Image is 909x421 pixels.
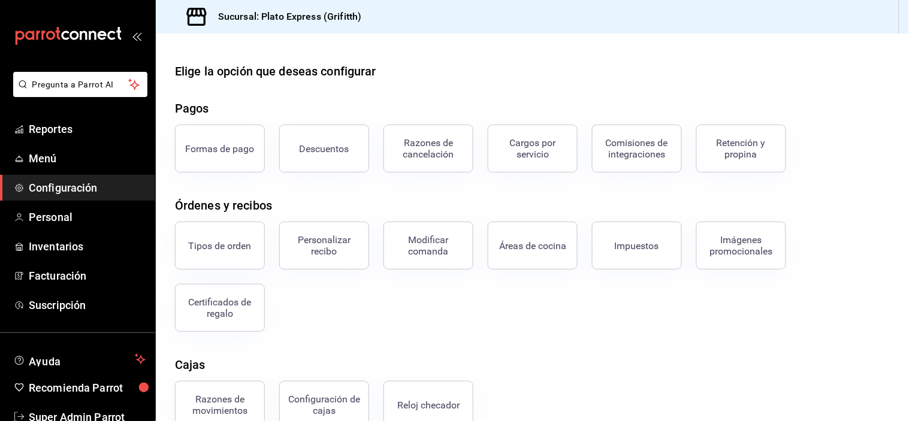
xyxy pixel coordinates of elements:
div: Certificados de regalo [183,296,257,319]
button: Razones de cancelación [383,125,473,172]
div: Personalizar recibo [287,234,361,257]
button: Formas de pago [175,125,265,172]
div: Imágenes promocionales [704,234,778,257]
h3: Sucursal: Plato Express (Grifitth) [209,10,361,24]
div: Retención y propina [704,137,778,160]
span: Suscripción [29,297,146,313]
div: Áreas de cocina [499,240,566,252]
div: Modificar comanda [391,234,466,257]
button: Impuestos [592,222,682,269]
button: Descuentos [279,125,369,172]
button: Tipos de orden [175,222,265,269]
span: Recomienda Parrot [29,380,146,396]
div: Razones de movimientos [183,393,257,416]
div: Tipos de orden [189,240,252,252]
div: Configuración de cajas [287,393,361,416]
button: Certificados de regalo [175,284,265,332]
a: Pregunta a Parrot AI [8,87,147,99]
span: Reportes [29,121,146,137]
div: Comisiones de integraciones [600,137,674,160]
div: Reloj checador [397,399,460,411]
button: Pregunta a Parrot AI [13,72,147,97]
div: Razones de cancelación [391,137,466,160]
div: Impuestos [615,240,659,252]
div: Órdenes y recibos [175,196,272,214]
span: Pregunta a Parrot AI [32,78,129,91]
button: Comisiones de integraciones [592,125,682,172]
div: Descuentos [300,143,349,155]
button: Imágenes promocionales [696,222,786,269]
span: Inventarios [29,238,146,255]
span: Ayuda [29,352,130,367]
span: Menú [29,150,146,166]
button: open_drawer_menu [132,31,141,41]
button: Cargos por servicio [488,125,578,172]
span: Facturación [29,268,146,284]
div: Formas de pago [186,143,255,155]
button: Modificar comanda [383,222,473,269]
span: Configuración [29,180,146,196]
div: Pagos [175,99,209,117]
div: Elige la opción que deseas configurar [175,62,376,80]
button: Personalizar recibo [279,222,369,269]
button: Retención y propina [696,125,786,172]
span: Personal [29,209,146,225]
div: Cargos por servicio [496,137,570,160]
button: Áreas de cocina [488,222,578,269]
div: Cajas [175,356,206,374]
